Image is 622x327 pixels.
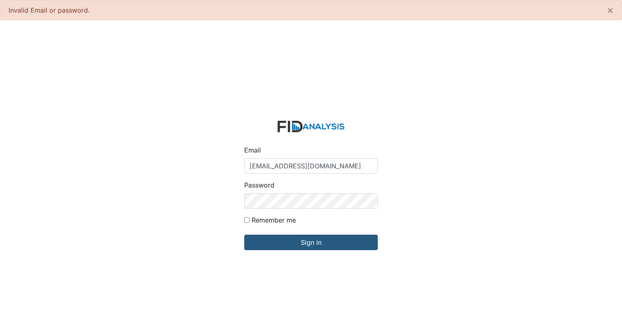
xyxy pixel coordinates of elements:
button: × [599,0,622,20]
input: Sign in [244,235,378,250]
span: × [607,4,613,16]
label: Email [244,145,261,155]
label: Remember me [252,215,296,225]
img: logo-2fc8c6e3336f68795322cb6e9a2b9007179b544421de10c17bdaae8622450297.svg [278,121,344,133]
label: Password [244,180,274,190]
